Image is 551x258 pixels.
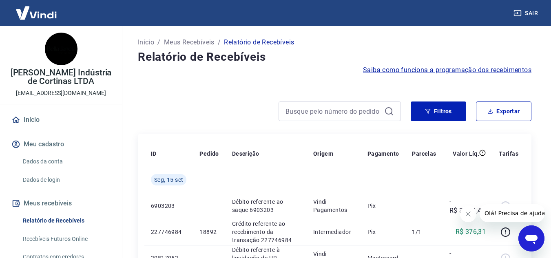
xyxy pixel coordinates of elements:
a: Início [10,111,112,129]
iframe: Botão para abrir a janela de mensagens [518,225,544,251]
img: a1c17a90-c127-4bbe-acbf-165098542f9b.jpeg [45,33,77,65]
span: Seg, 15 set [154,176,183,184]
p: [EMAIL_ADDRESS][DOMAIN_NAME] [16,89,106,97]
button: Exportar [476,101,531,121]
p: / [157,37,160,47]
a: Dados de login [20,172,112,188]
a: Meus Recebíveis [164,37,215,47]
p: Relatório de Recebíveis [224,37,294,47]
p: Pix [367,228,399,236]
p: Origem [313,150,333,158]
p: Pagamento [367,150,399,158]
p: 18892 [199,228,219,236]
span: Olá! Precisa de ajuda? [5,6,69,12]
p: Pix [367,202,399,210]
a: Relatório de Recebíveis [20,212,112,229]
a: Saiba como funciona a programação dos recebimentos [363,65,531,75]
h4: Relatório de Recebíveis [138,49,531,65]
p: - [412,202,436,210]
p: Crédito referente ao recebimento da transação 227746984 [232,220,300,244]
p: Intermediador [313,228,354,236]
p: 6903203 [151,202,186,210]
p: Débito referente ao saque 6903203 [232,198,300,214]
p: [PERSON_NAME] Indústria de Cortinas LTDA [7,68,115,86]
p: / [218,37,221,47]
button: Filtros [411,101,466,121]
iframe: Mensagem da empresa [480,204,544,222]
p: Valor Líq. [453,150,479,158]
button: Meus recebíveis [10,194,112,212]
p: Pedido [199,150,219,158]
a: Recebíveis Futuros Online [20,231,112,247]
p: 227746984 [151,228,186,236]
input: Busque pelo número do pedido [285,105,381,117]
a: Dados da conta [20,153,112,170]
p: Parcelas [412,150,436,158]
button: Sair [512,6,541,21]
p: Descrição [232,150,259,158]
p: 1/1 [412,228,436,236]
img: Vindi [10,0,63,25]
button: Meu cadastro [10,135,112,153]
p: R$ 376,31 [456,227,486,237]
p: -R$ 3.871,45 [449,196,486,216]
iframe: Fechar mensagem [460,206,476,222]
p: Tarifas [499,150,518,158]
p: ID [151,150,157,158]
p: Vindi Pagamentos [313,198,354,214]
a: Início [138,37,154,47]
